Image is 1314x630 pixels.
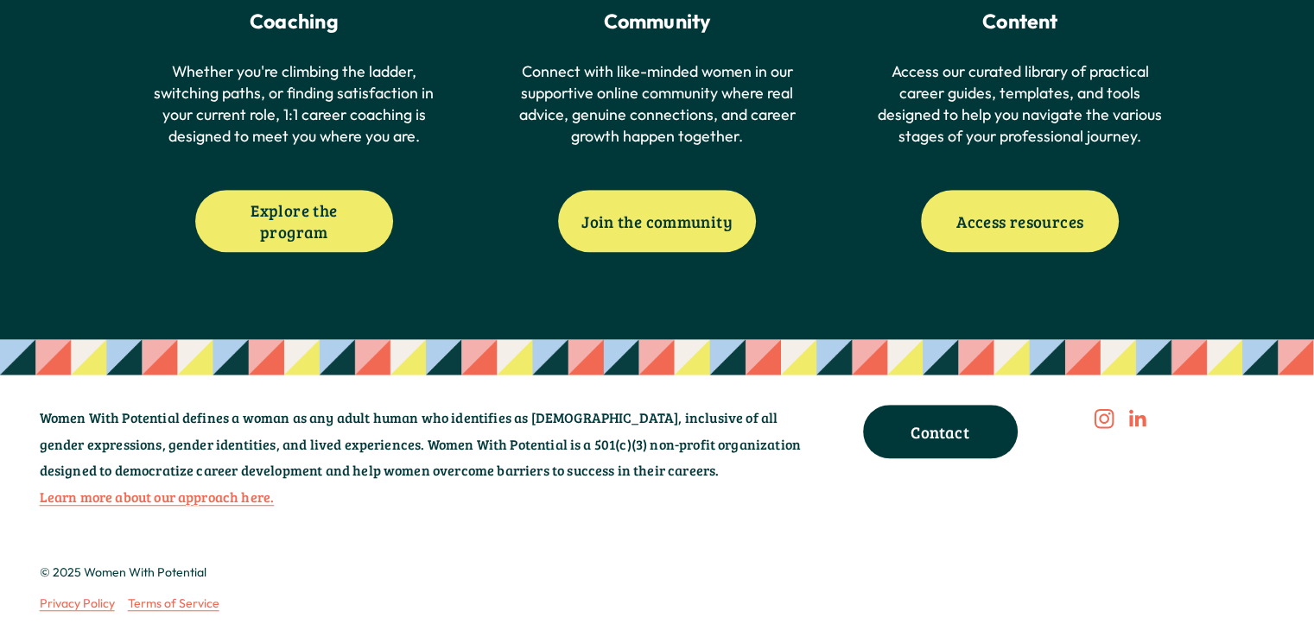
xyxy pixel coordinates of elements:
p: © 2025 Women With Potential [40,564,555,582]
a: Privacy Policy [40,595,115,613]
p: Access our curated library of practical career guides, templates, and tools designed to help you ... [869,61,1171,148]
strong: Coaching [250,9,339,34]
a: Contact [863,405,1018,457]
a: Terms of Service [128,595,219,613]
strong: Content [982,9,1058,34]
a: Explore the program [195,190,393,252]
p: Connect with like-minded women in our supportive online community where real advice, genuine conn... [506,61,808,148]
code: Women With Potential defines a woman as any adult human who identifies as [DEMOGRAPHIC_DATA], inc... [40,408,804,505]
a: Join the community [558,190,756,252]
strong: Community [603,9,710,34]
a: LinkedIn [1127,408,1147,429]
a: Instagram [1094,408,1114,429]
a: Learn more about our approach here. [40,484,275,510]
p: Whether you're climbing the ladder, switching paths, or finding satisfaction in your current role... [143,61,445,148]
a: Access resources [921,190,1119,252]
